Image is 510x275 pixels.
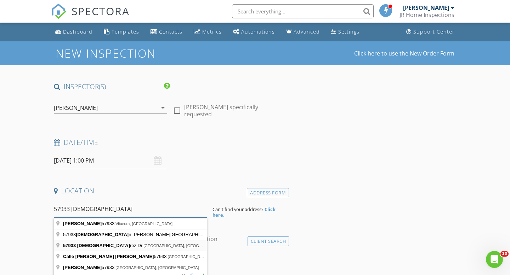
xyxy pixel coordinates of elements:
[63,243,143,248] span: rez Dr
[328,25,362,39] a: Settings
[232,4,374,18] input: Search everything...
[184,104,286,118] label: [PERSON_NAME] specifically requested
[63,28,92,35] div: Dashboard
[403,25,458,39] a: Support Center
[63,243,76,248] span: 57933
[159,28,182,35] div: Contacts
[72,4,130,18] span: SPECTORA
[148,25,185,39] a: Contacts
[54,138,286,147] h4: Date/Time
[248,236,289,246] div: Client Search
[115,222,172,226] span: Vitacura, [GEOGRAPHIC_DATA]
[486,251,503,268] iframe: Intercom live chat
[230,25,278,39] a: Automations (Basic)
[56,47,212,59] h1: New Inspection
[76,232,129,237] span: [DEMOGRAPHIC_DATA]
[283,25,323,39] a: Advanced
[500,251,509,257] span: 10
[413,28,455,35] div: Support Center
[159,104,167,112] i: arrow_drop_down
[168,254,336,259] span: [GEOGRAPHIC_DATA], [GEOGRAPHIC_DATA], [GEOGRAPHIC_DATA], [GEOGRAPHIC_DATA]
[54,186,286,195] h4: Location
[63,221,115,226] span: 57933
[101,25,142,39] a: Templates
[212,206,263,212] span: Can't find your address?
[212,206,276,218] strong: Click here.
[51,10,130,24] a: SPECTORA
[112,28,139,35] div: Templates
[241,28,275,35] div: Automations
[399,11,454,18] div: JR Home Inspections
[54,105,98,111] div: [PERSON_NAME]
[143,244,270,248] span: [GEOGRAPHIC_DATA], [GEOGRAPHIC_DATA], [GEOGRAPHIC_DATA]
[403,4,449,11] div: [PERSON_NAME]
[63,265,102,270] span: [PERSON_NAME]
[77,243,130,248] span: [DEMOGRAPHIC_DATA]
[51,4,67,19] img: The Best Home Inspection Software - Spectora
[338,28,359,35] div: Settings
[63,254,154,259] span: Calle [PERSON_NAME] [PERSON_NAME]
[63,254,168,259] span: 57933
[115,265,199,270] span: [GEOGRAPHIC_DATA], [GEOGRAPHIC_DATA]
[63,232,219,237] span: 57933 n [PERSON_NAME][GEOGRAPHIC_DATA]
[63,221,102,226] span: [PERSON_NAME]
[54,200,207,218] input: Address Search
[202,28,222,35] div: Metrics
[63,265,115,270] span: 57933
[54,152,167,169] input: Select date
[294,28,320,35] div: Advanced
[247,188,289,198] div: Address Form
[52,25,95,39] a: Dashboard
[54,82,170,91] h4: INSPECTOR(S)
[191,25,225,39] a: Metrics
[354,51,454,56] a: Click here to use the New Order Form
